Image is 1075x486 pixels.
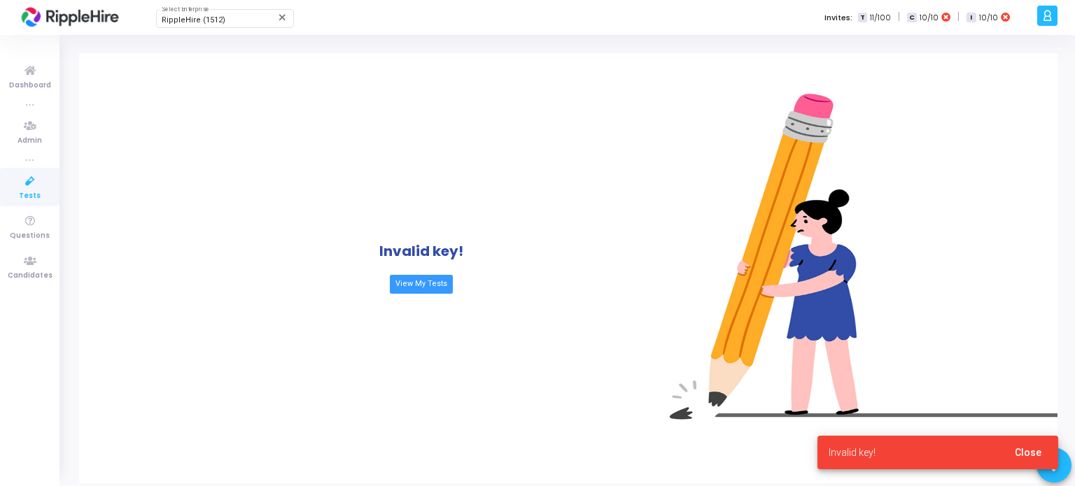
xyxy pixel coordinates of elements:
[967,13,976,23] span: I
[907,13,916,23] span: C
[920,12,939,24] span: 10/10
[1015,447,1041,458] span: Close
[858,13,867,23] span: T
[824,12,852,24] label: Invites:
[162,15,225,24] span: RippleHire (1512)
[10,230,50,242] span: Questions
[277,12,288,23] mat-icon: Clear
[8,270,52,282] span: Candidates
[379,243,463,259] h1: Invalid key!
[9,80,51,92] span: Dashboard
[390,275,453,293] a: View My Tests
[19,190,41,202] span: Tests
[17,3,122,31] img: logo
[979,12,998,24] span: 10/10
[870,12,891,24] span: 11/100
[17,135,42,147] span: Admin
[829,445,876,459] span: Invalid key!
[898,10,900,24] span: |
[957,10,960,24] span: |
